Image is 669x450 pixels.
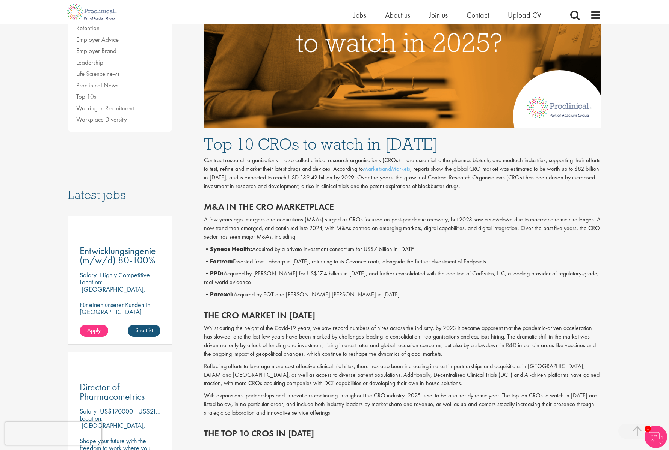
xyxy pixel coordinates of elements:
[80,421,145,437] p: [GEOGRAPHIC_DATA], [GEOGRAPHIC_DATA]
[353,10,366,20] a: Jobs
[645,426,667,448] img: Chatbot
[204,257,601,266] p: • Divested from Labcorp in [DATE], returning to its Covance roots, alongside the further divestme...
[80,325,108,337] a: Apply
[80,414,103,423] span: Location:
[210,245,252,253] b: Syneos Health:
[204,391,601,417] p: With expansions, partnerships and innovations continuing throughout the CRO industry, 2025 is set...
[385,10,410,20] a: About us
[204,310,601,320] h2: The CRO market in [DATE]
[128,325,160,337] a: Shortlist
[76,58,103,66] a: Leadership
[100,271,150,279] p: Highly Competitive
[204,429,601,438] h2: The top 10 CROs in [DATE]
[204,362,601,388] p: Reflecting efforts to leverage more cost-effective clinical trial sites, there has also been incr...
[76,35,119,44] a: Employer Advice
[80,271,97,279] span: Salary
[76,115,127,123] a: Workplace Diversity
[204,245,601,254] p: • Acquired by a private investment consortium for US$7 billion in [DATE]
[87,326,101,334] span: Apply
[76,92,96,101] a: Top 10s
[204,156,601,190] p: Contract research organisations – also called clinical research organisations (CROs) – are essent...
[210,257,233,265] b: Fortrea:
[210,269,224,277] b: PPD:
[76,104,134,112] a: Working in Recruitment
[80,301,161,351] p: Für einen unserer Kunden in [GEOGRAPHIC_DATA] suchen wir ab sofort einen Entwicklungsingenieur Ku...
[645,426,651,432] span: 1
[80,244,156,266] span: Entwicklungsingenie (m/w/d) 80-100%
[204,136,601,152] h1: Top 10 CROs to watch in [DATE]
[204,290,601,299] p: • Acquired by EQT and [PERSON_NAME] [PERSON_NAME] in [DATE]
[80,246,161,265] a: Entwicklungsingenie (m/w/d) 80-100%
[80,382,161,401] a: Director of Pharmacometrics
[204,202,601,212] h2: M&A in the CRO marketplace
[5,422,101,445] iframe: reCAPTCHA
[467,10,489,20] a: Contact
[204,324,601,358] p: Whilst during the height of the Covid-19 years, we saw record numbers of hires across the industr...
[76,69,119,78] a: Life Science news
[80,407,97,415] span: Salary
[76,81,118,89] a: Proclinical News
[204,215,601,241] p: A few years ago, mergers and acquisitions (M&As) surged as CROs focused on post-pandemic recovery...
[100,407,199,415] p: US$170000 - US$214900 per annum
[76,47,116,55] a: Employer Brand
[210,290,234,298] b: Parexel:
[68,170,172,206] h3: Latest jobs
[80,381,145,403] span: Director of Pharmacometrics
[429,10,448,20] a: Join us
[508,10,541,20] a: Upload CV
[204,269,601,287] p: • Acquired by [PERSON_NAME] for US$17.4 billion in [DATE], and further consolidated with the addi...
[80,285,145,301] p: [GEOGRAPHIC_DATA], [GEOGRAPHIC_DATA]
[363,165,410,173] a: MarketsandMarkets
[80,278,103,286] span: Location:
